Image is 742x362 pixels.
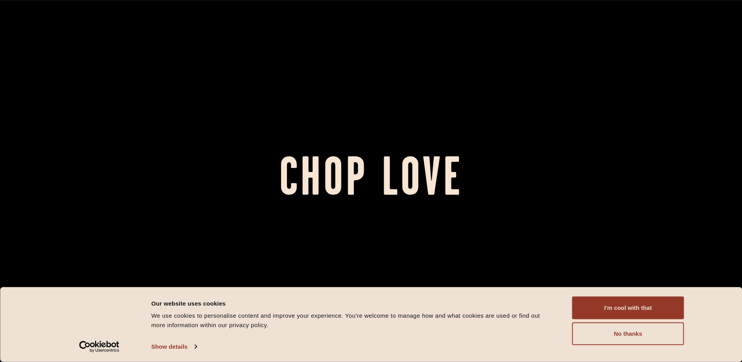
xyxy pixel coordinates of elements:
[151,341,197,353] a: Show details
[572,322,684,345] button: No thanks
[65,341,133,353] a: Usercentrics Cookiebot - opens in a new window
[572,297,684,319] button: I'm cool with that
[151,311,555,330] div: We use cookies to personalise content and improve your experience. You're welcome to manage how a...
[151,299,555,308] div: Our website uses cookies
